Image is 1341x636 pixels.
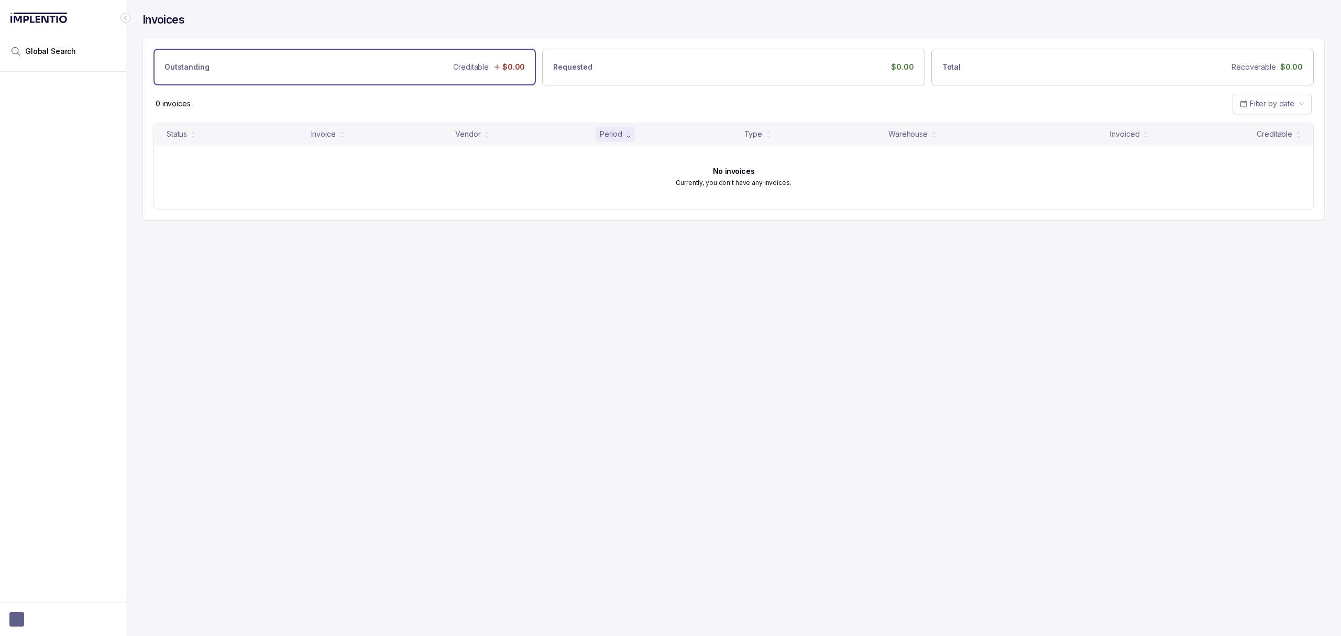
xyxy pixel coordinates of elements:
[1232,62,1276,72] p: Recoverable
[744,129,762,139] div: Type
[167,129,187,139] div: Status
[676,178,791,188] p: Currently, you don't have any invoices.
[891,62,914,72] p: $0.00
[1233,94,1312,114] button: Date Range Picker
[1110,129,1139,139] div: Invoiced
[164,62,209,72] p: Outstanding
[119,12,132,24] div: Collapse Icon
[156,98,191,109] p: 0 invoices
[713,167,754,176] h6: No invoices
[156,98,191,109] div: Remaining page entries
[9,612,24,627] span: User initials
[311,129,336,139] div: Invoice
[25,46,76,57] span: Global Search
[1257,129,1292,139] div: Creditable
[1250,99,1294,108] span: Filter by date
[553,62,592,72] p: Requested
[453,62,489,72] p: Creditable
[600,129,622,139] div: Period
[1239,98,1294,109] search: Date Range Picker
[142,13,184,27] h4: Invoices
[1280,62,1303,72] p: $0.00
[502,62,525,72] p: $0.00
[888,129,928,139] div: Warehouse
[455,129,480,139] div: Vendor
[942,62,961,72] p: Total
